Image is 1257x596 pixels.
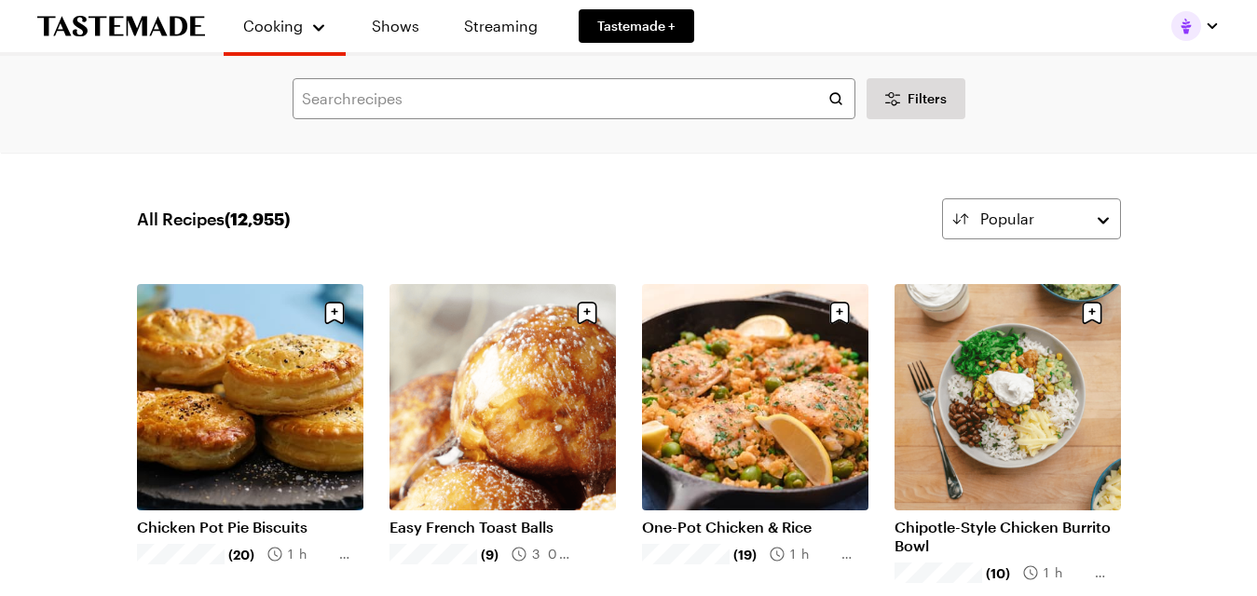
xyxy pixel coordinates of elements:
[389,518,616,536] a: Easy French Toast Balls
[243,17,303,34] span: Cooking
[822,295,857,331] button: Save recipe
[942,198,1121,239] button: Popular
[867,78,965,119] button: Desktop filters
[980,208,1034,230] span: Popular
[137,206,290,232] span: All Recipes
[579,9,694,43] a: Tastemade +
[569,295,605,331] button: Save recipe
[37,16,205,37] a: To Tastemade Home Page
[908,89,947,108] span: Filters
[1171,11,1220,41] button: Profile picture
[242,7,327,45] button: Cooking
[642,518,868,536] a: One-Pot Chicken & Rice
[1171,11,1201,41] img: Profile picture
[317,295,352,331] button: Save recipe
[597,17,676,35] span: Tastemade +
[225,209,290,229] span: ( 12,955 )
[895,518,1121,555] a: Chipotle-Style Chicken Burrito Bowl
[137,518,363,536] a: Chicken Pot Pie Biscuits
[1074,295,1110,331] button: Save recipe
